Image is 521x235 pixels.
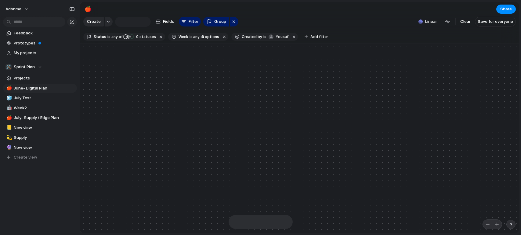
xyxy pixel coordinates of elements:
span: is [107,34,110,40]
button: is [262,33,268,40]
span: Save for everyone [478,19,513,25]
span: Sprint Plan [14,64,35,70]
a: Prototypes [3,39,77,48]
a: Feedback [3,29,77,38]
button: Save for everyone [475,17,516,26]
button: Share [496,5,516,14]
div: 🤖 [6,104,11,111]
button: 🔮 [5,145,12,151]
a: 🤖Week2 [3,103,77,113]
span: July Test [14,95,75,101]
a: 🍎June- Digital Plan [3,84,77,93]
span: Create view [14,154,37,160]
span: New view [14,145,75,151]
button: 9 statuses [123,33,157,40]
a: 🔮New view [3,143,77,152]
button: 🍎 [5,115,12,121]
span: June- Digital Plan [14,85,75,91]
span: Status [94,34,106,40]
button: Add filter [301,33,332,41]
button: 🧊 [5,95,12,101]
div: 🍎 [85,5,91,13]
a: 💫Supply [3,133,77,142]
span: 3 [200,34,205,39]
span: Created by [242,34,262,40]
span: any of [193,34,204,40]
span: Yousuf [276,34,289,40]
span: statuses [134,34,156,40]
div: 💫 [6,134,11,141]
button: isany of [106,33,124,40]
span: New view [14,125,75,131]
span: Linear [425,19,437,25]
button: Filter [179,17,201,26]
span: Add filter [310,34,328,40]
span: is [263,34,266,40]
span: Share [500,6,512,12]
span: Adonmo [5,6,21,12]
span: 9 [134,34,139,39]
button: Clear [458,17,473,26]
button: 🍎 [83,4,93,14]
button: isany of [188,33,206,40]
span: Feedback [14,30,75,36]
a: Projects [3,74,77,83]
span: July- Supply / Edge Plan [14,115,75,121]
span: is [190,34,193,40]
div: 📒 [6,124,11,131]
div: 🍎 [6,85,11,92]
button: Adonmo [3,4,32,14]
button: 🤖 [5,105,12,111]
a: 🧊July Test [3,93,77,103]
button: Fields [153,17,176,26]
button: Create [83,17,104,26]
span: Supply [14,135,75,141]
button: 💫 [5,135,12,141]
span: Fields [163,19,174,25]
span: My projects [14,50,75,56]
span: options [200,34,219,40]
button: 🍎 [5,85,12,91]
span: any of [110,34,122,40]
span: Group [214,19,226,25]
span: Filter [189,19,198,25]
button: 3 options [205,33,220,40]
button: Group [203,17,229,26]
div: 🛠️ [5,64,12,70]
div: 🔮 [6,144,11,151]
a: My projects [3,48,77,58]
button: 📒 [5,125,12,131]
span: Week [179,34,188,40]
span: Week2 [14,105,75,111]
span: Projects [14,75,75,81]
span: Clear [460,19,471,25]
a: 🍎July- Supply / Edge Plan [3,113,77,122]
div: 🧊 [6,95,11,102]
button: 🛠️Sprint Plan [3,62,77,72]
button: Create view [3,153,77,162]
button: Yousuf [267,33,290,40]
span: Create [87,19,101,25]
div: 🍎 [6,114,11,121]
button: Linear [416,17,440,26]
a: 📒New view [3,123,77,132]
span: Prototypes [14,40,75,46]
